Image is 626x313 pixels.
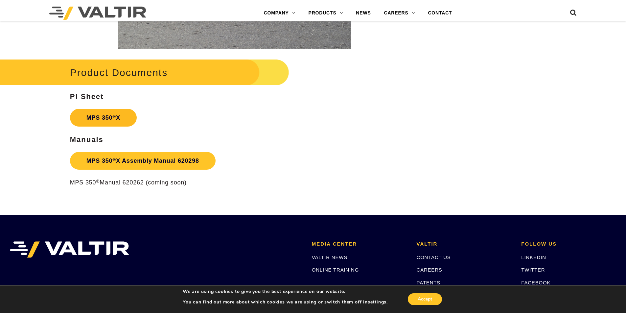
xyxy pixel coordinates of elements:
strong: Manuals [70,135,104,144]
a: NEWS [349,7,377,20]
sup: ® [96,179,100,184]
a: VALTIR NEWS [312,254,347,260]
a: MPS 350®X Assembly Manual 620298 [70,152,216,170]
sup: ® [112,114,116,119]
button: Accept [408,293,442,305]
h2: MEDIA CENTER [312,241,407,247]
a: TWITTER [521,267,545,273]
h2: FOLLOW US [521,241,616,247]
p: You can find out more about which cookies we are using or switch them off in . [183,299,388,305]
h2: VALTIR [417,241,512,247]
img: VALTIR [10,241,129,258]
strong: MPS 350 X [86,114,120,121]
p: MPS 350 Manual 620262 (coming soon) [70,179,400,186]
strong: PI Sheet [70,92,104,101]
a: COMPANY [257,7,302,20]
sup: ® [112,157,116,162]
a: ONLINE TRAINING [312,267,359,273]
img: Valtir [49,7,146,20]
a: PRODUCTS [302,7,350,20]
a: CAREERS [378,7,422,20]
p: We are using cookies to give you the best experience on our website. [183,289,388,295]
a: CAREERS [417,267,442,273]
a: CONTACT US [417,254,451,260]
a: PATENTS [417,280,441,285]
a: MPS 350®X [70,109,137,127]
a: LINKEDIN [521,254,546,260]
a: CONTACT [421,7,458,20]
a: FACEBOOK [521,280,550,285]
button: settings [368,299,386,305]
